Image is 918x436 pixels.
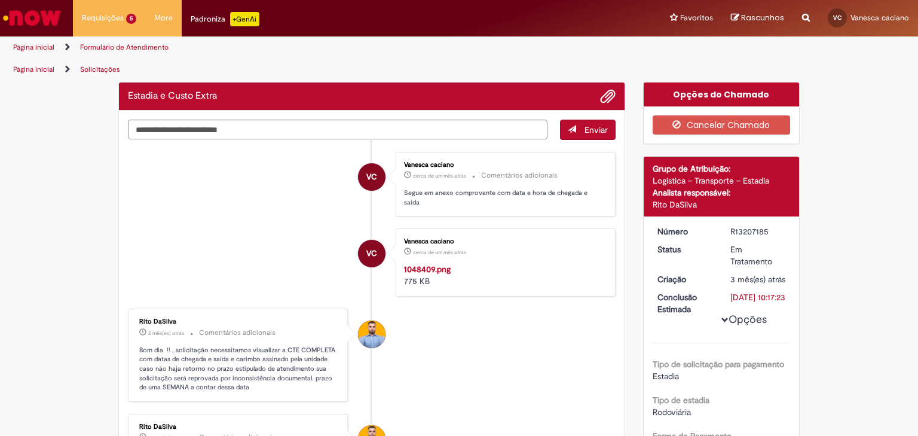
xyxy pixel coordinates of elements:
[648,291,722,315] dt: Conclusão Estimada
[404,161,603,169] div: Vanesca caciano
[358,163,385,191] div: Vanesca caciano
[680,12,713,24] span: Favoritos
[653,371,679,382] span: Estadia
[653,359,784,370] b: Tipo de solicitação para pagamento
[560,120,616,140] button: Enviar
[230,12,259,26] p: +GenAi
[9,59,603,81] ul: Trilhas de página
[653,407,691,417] span: Rodoviária
[139,318,338,325] div: Rito DaSilva
[358,321,385,348] div: Rito DaSilva
[730,274,785,285] span: 3 mês(es) atrás
[80,42,169,52] a: Formulário de Atendimento
[191,12,259,26] div: Padroniza
[404,238,603,245] div: Vanesca caciano
[413,172,466,179] time: 25/08/2025 16:52:29
[128,91,217,102] h2: Estadia e Custo Extra Histórico de tíquete
[653,175,791,187] div: Logistica – Transporte – Estadia
[13,65,54,74] a: Página inicial
[9,36,603,59] ul: Trilhas de página
[413,249,466,256] span: cerca de um mês atrás
[730,274,785,285] time: 23/06/2025 15:17:20
[653,187,791,199] div: Analista responsável:
[730,291,786,303] div: [DATE] 10:17:23
[154,12,173,24] span: More
[648,225,722,237] dt: Número
[13,42,54,52] a: Página inicial
[730,225,786,237] div: R13207185
[139,423,338,431] div: Rito DaSilva
[731,13,784,24] a: Rascunhos
[139,346,338,393] p: Bom dia !! , solicitação necessitamos visualizar a CTE COMPLETA com datas de chegada e saída e ca...
[199,328,276,338] small: Comentários adicionais
[648,273,722,285] dt: Criação
[730,273,786,285] div: 23/06/2025 15:17:20
[404,188,603,207] p: Segue em anexo comprovante com data e hora de chegada e saida
[653,199,791,211] div: Rito DaSilva
[850,13,909,23] span: Vanesca caciano
[653,163,791,175] div: Grupo de Atribuição:
[404,264,451,275] a: 1048409.png
[644,83,800,106] div: Opções do Chamado
[366,163,377,191] span: VC
[366,239,377,268] span: VC
[128,120,547,140] textarea: Digite sua mensagem aqui...
[404,263,603,287] div: 775 KB
[653,395,709,405] b: Tipo de estadia
[413,172,466,179] span: cerca de um mês atrás
[148,330,184,337] span: 2 mês(es) atrás
[1,6,63,30] img: ServiceNow
[741,12,784,23] span: Rascunhos
[148,330,184,337] time: 17/07/2025 11:05:44
[82,12,124,24] span: Requisições
[833,14,841,22] span: VC
[481,170,558,181] small: Comentários adicionais
[600,89,616,104] button: Adicionar anexos
[730,243,786,267] div: Em Tratamento
[80,65,120,74] a: Solicitações
[126,14,136,24] span: 5
[653,115,791,135] button: Cancelar Chamado
[585,124,608,135] span: Enviar
[413,249,466,256] time: 25/08/2025 16:51:51
[358,240,385,267] div: Vanesca caciano
[648,243,722,255] dt: Status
